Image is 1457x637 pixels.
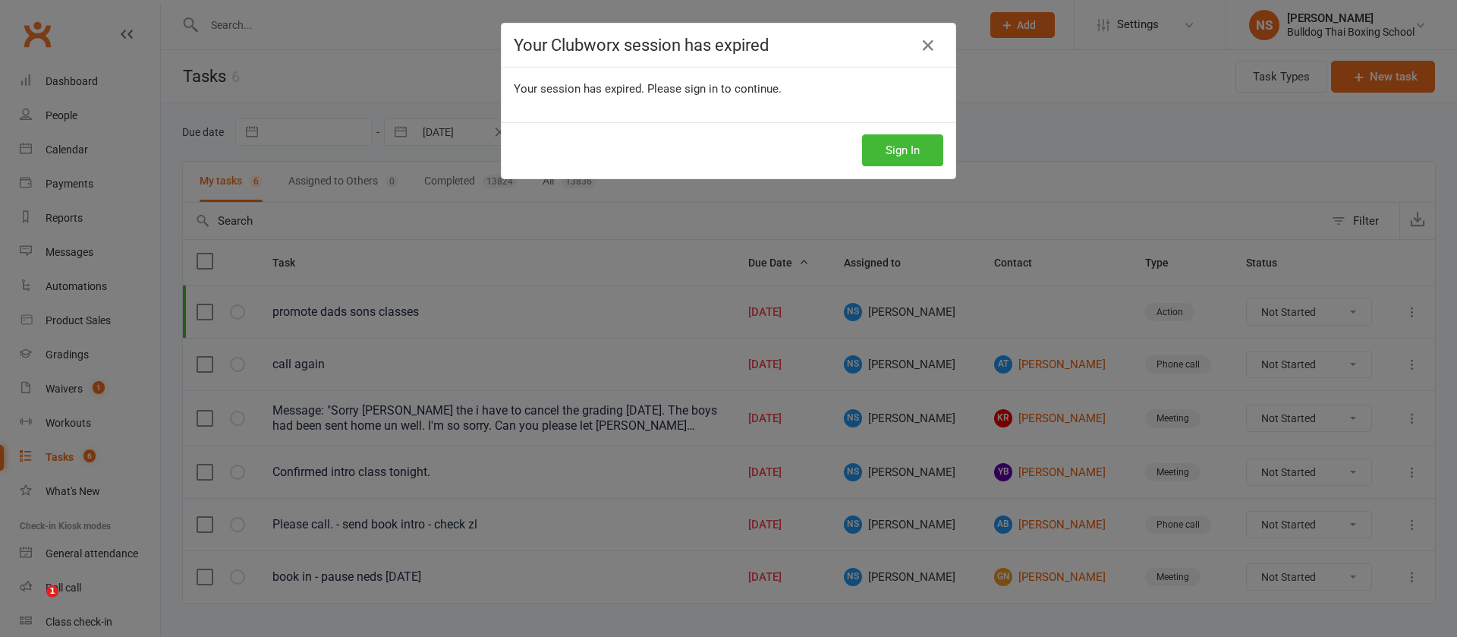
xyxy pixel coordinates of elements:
[916,33,940,58] a: Close
[862,134,943,166] button: Sign In
[514,82,782,96] span: Your session has expired. Please sign in to continue.
[514,36,943,55] h4: Your Clubworx session has expired
[46,585,58,598] span: 1
[15,585,52,622] iframe: Intercom live chat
